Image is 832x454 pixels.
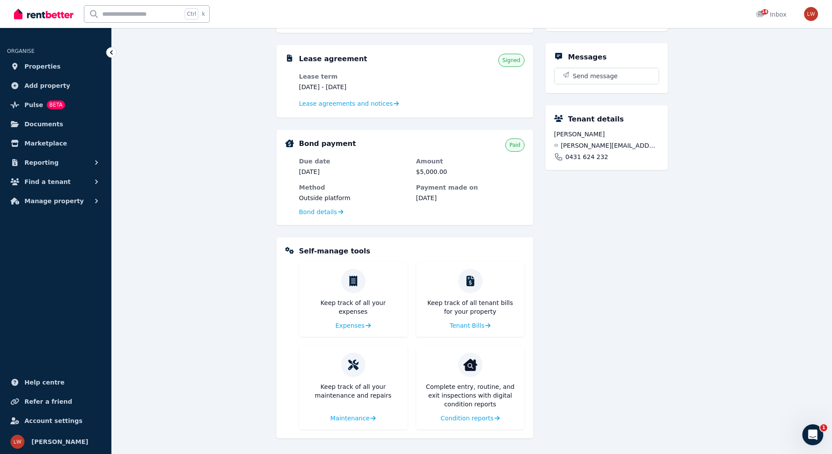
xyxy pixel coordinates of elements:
button: Manage property [7,192,104,210]
h5: Self-manage tools [299,246,370,256]
span: Documents [24,119,63,129]
span: [PERSON_NAME] [31,437,88,447]
dd: [DATE] [416,194,525,202]
iframe: Intercom live chat [802,424,823,445]
span: Lease agreements and notices [299,99,393,108]
span: Maintenance [330,414,369,423]
div: Inbox [756,10,787,19]
span: Bond details [299,208,337,216]
span: 0431 624 232 [566,152,608,161]
dd: [DATE] - [DATE] [299,83,407,91]
h5: Messages [568,52,607,62]
span: Find a tenant [24,177,71,187]
img: RentBetter [14,7,73,21]
dt: Payment made on [416,183,525,192]
span: Pulse [24,100,43,110]
span: Manage property [24,196,84,206]
dt: Amount [416,157,525,166]
a: Bond details [299,208,343,216]
p: Keep track of all your maintenance and repairs [306,382,400,400]
button: Find a tenant [7,173,104,191]
span: 14 [761,9,768,14]
dt: Lease term [299,72,407,81]
img: Lachlan Wark [804,7,818,21]
span: Send message [573,72,618,80]
h5: Lease agreement [299,54,367,64]
img: Bond Details [285,139,294,147]
a: Properties [7,58,104,75]
span: Account settings [24,416,83,426]
a: Condition reports [441,414,500,423]
span: Tenant Bills [450,321,485,330]
p: Complete entry, routine, and exit inspections with digital condition reports [423,382,518,409]
img: Lachlan Wark [10,435,24,449]
dd: $5,000.00 [416,167,525,176]
a: Help centre [7,374,104,391]
a: Marketplace [7,135,104,152]
button: Reporting [7,154,104,171]
span: [PERSON_NAME][EMAIL_ADDRESS][PERSON_NAME][DOMAIN_NAME] [561,141,659,150]
a: PulseBETA [7,96,104,114]
dt: Method [299,183,407,192]
a: Lease agreements and notices [299,99,399,108]
span: Reporting [24,157,59,168]
span: Add property [24,80,70,91]
span: Signed [502,57,520,64]
span: Paid [509,142,520,149]
h5: Bond payment [299,139,356,149]
span: ORGANISE [7,48,35,54]
span: Expenses [335,321,365,330]
img: Condition reports [463,358,477,372]
h5: Tenant details [568,114,624,125]
a: Maintenance [330,414,376,423]
span: Condition reports [441,414,494,423]
dt: Due date [299,157,407,166]
span: Marketplace [24,138,67,149]
dd: Outside platform [299,194,407,202]
span: [PERSON_NAME] [554,130,659,139]
a: Tenant Bills [450,321,491,330]
span: Help centre [24,377,65,388]
span: k [202,10,205,17]
span: Ctrl [185,8,198,20]
span: Properties [24,61,61,72]
p: Keep track of all your expenses [306,298,400,316]
a: Add property [7,77,104,94]
button: Send message [555,68,659,84]
a: Account settings [7,412,104,430]
a: Documents [7,115,104,133]
dd: [DATE] [299,167,407,176]
a: Refer a friend [7,393,104,410]
p: Keep track of all tenant bills for your property [423,298,518,316]
span: Refer a friend [24,396,72,407]
a: Expenses [335,321,371,330]
span: BETA [47,101,65,109]
span: 1 [820,424,827,431]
